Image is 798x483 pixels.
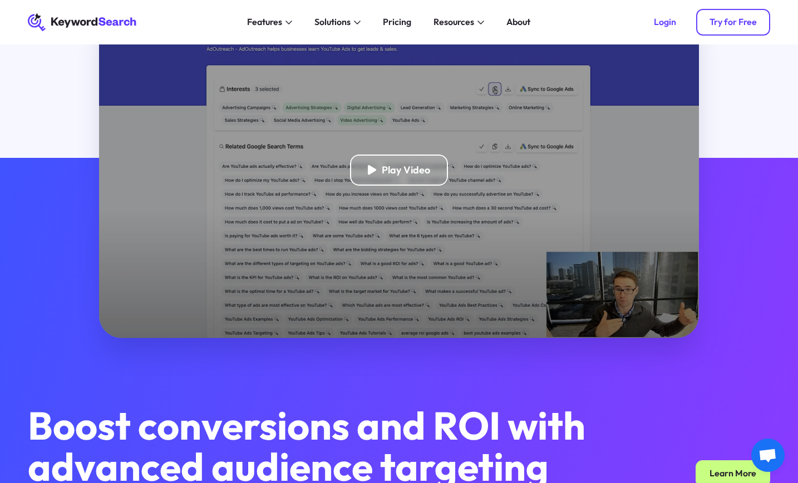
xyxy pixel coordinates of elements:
div: Open chat [751,439,785,472]
a: open lightbox [99,2,699,338]
a: Pricing [376,13,418,31]
a: Try for Free [696,9,770,36]
div: Play Video [382,164,430,176]
div: Features [247,16,282,29]
div: Login [654,17,676,28]
div: Solutions [314,16,351,29]
div: Pricing [383,16,411,29]
div: Resources [434,16,474,29]
a: About [500,13,537,31]
div: Try for Free [710,17,757,28]
div: About [506,16,530,29]
a: Login [641,9,689,36]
